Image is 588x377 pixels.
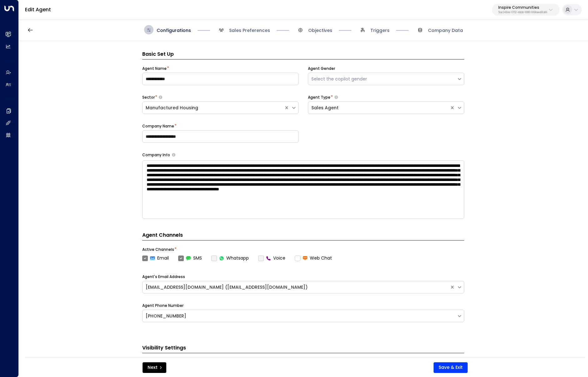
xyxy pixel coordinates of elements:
button: Inspire Communities5ac0484e-0702-4bbb-8380-6168aea91a66 [492,4,560,16]
p: 5ac0484e-0702-4bbb-8380-6168aea91a66 [498,11,547,14]
label: Web Chat [295,255,332,261]
div: To activate this channel, please go to the Integrations page [258,255,285,261]
label: Voice [258,255,285,261]
h3: Basic Set Up [142,50,464,59]
label: SMS [178,255,202,261]
div: [EMAIL_ADDRESS][DOMAIN_NAME] ([EMAIL_ADDRESS][DOMAIN_NAME]) [146,284,446,291]
button: Select whether your copilot will handle inquiries directly from leads or from brokers representin... [159,95,162,99]
label: Company Info [142,152,170,158]
span: Triggers [370,27,389,34]
label: Company Name [142,123,174,129]
label: Sector [142,95,155,100]
label: Agent Type [308,95,330,100]
label: Agent Name [142,66,167,71]
label: Active Channels [142,247,174,252]
button: Save & Exit [434,362,468,373]
button: Select whether your copilot will handle inquiries directly from leads or from brokers representin... [334,95,338,99]
div: To activate this channel, please go to the Integrations page [211,255,249,261]
div: Manufactured Housing [146,105,281,111]
h4: Agent Channels [142,231,464,240]
button: Provide a brief overview of your company, including your industry, products or services, and any ... [172,153,175,157]
label: Agent Phone Number [142,303,183,308]
button: Next [143,362,166,373]
p: Inspire Communities [498,6,547,9]
span: Company Data [428,27,463,34]
a: Edit Agent [25,6,51,13]
label: Agent's Email Address [142,274,185,280]
span: Configurations [157,27,191,34]
div: [PHONE_NUMBER] [146,313,454,319]
h3: Visibility Settings [142,344,464,353]
label: Whatsapp [211,255,249,261]
label: Agent Gender [308,66,335,71]
span: Sales Preferences [229,27,270,34]
span: Objectives [308,27,332,34]
label: Email [142,255,169,261]
div: Select the copilot gender [311,76,454,82]
div: Sales Agent [311,105,446,111]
